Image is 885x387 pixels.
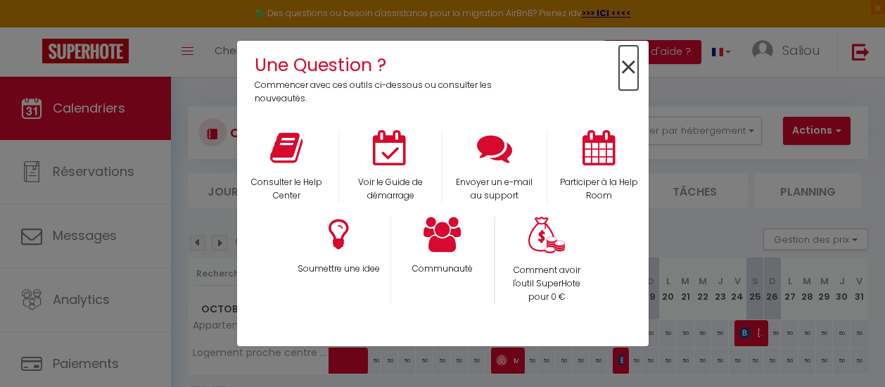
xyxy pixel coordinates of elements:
[400,262,485,276] p: Communauté
[619,46,638,90] span: ×
[504,264,590,304] p: Comment avoir l'outil SuperHote pour 0 €
[255,79,502,106] p: Commencer avec ces outils ci-dessous ou consulter les nouveautés.
[244,176,330,203] p: Consulter le Help Center
[348,176,433,203] p: Voir le Guide de démarrage
[255,51,502,79] h4: Une Question ?
[452,176,537,203] p: Envoyer un e-mail au support
[556,176,642,203] p: Participer à la Help Room
[528,217,565,254] img: Money bag
[619,52,638,84] button: Close
[295,262,381,276] p: Soumettre une idee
